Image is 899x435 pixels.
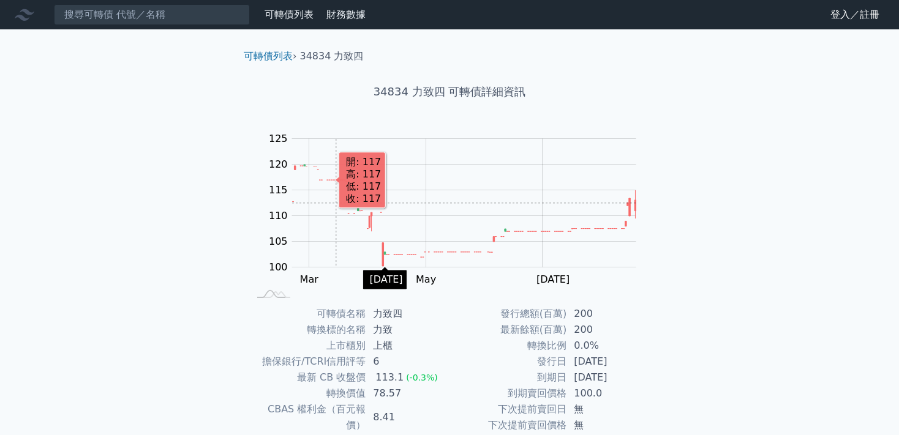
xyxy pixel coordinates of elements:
[269,261,288,273] tspan: 100
[234,83,665,100] h1: 34834 力致四 可轉債詳細資訊
[269,158,288,170] tspan: 120
[373,370,406,385] div: 113.1
[249,322,366,338] td: 轉換標的名稱
[244,50,293,62] a: 可轉債列表
[249,338,366,354] td: 上市櫃別
[366,354,449,370] td: 6
[449,417,566,433] td: 下次提前賣回價格
[249,385,366,401] td: 轉換價值
[566,385,650,401] td: 100.0
[269,210,288,221] tspan: 110
[300,49,364,64] li: 34834 力致四
[416,273,436,285] tspan: May
[326,9,366,20] a: 財務數據
[406,373,438,382] span: (-0.3%)
[249,354,366,370] td: 擔保銀行/TCRI信用評等
[566,322,650,338] td: 200
[566,401,650,417] td: 無
[263,133,655,285] g: Chart
[249,370,366,385] td: 最新 CB 收盤價
[366,401,449,433] td: 8.41
[821,5,889,24] a: 登入／註冊
[449,401,566,417] td: 下次提前賣回日
[249,306,366,322] td: 可轉債名稱
[449,385,566,401] td: 到期賣回價格
[566,370,650,385] td: [DATE]
[449,338,566,354] td: 轉換比例
[566,354,650,370] td: [DATE]
[54,4,250,25] input: 搜尋可轉債 代號／名稱
[566,306,650,322] td: 200
[366,306,449,322] td: 力致四
[269,133,288,144] tspan: 125
[269,184,288,196] tspan: 115
[566,417,650,433] td: 無
[244,49,296,64] li: ›
[449,322,566,338] td: 最新餘額(百萬)
[269,236,288,247] tspan: 105
[449,370,566,385] td: 到期日
[449,306,566,322] td: 發行總額(百萬)
[300,273,319,285] tspan: Mar
[566,338,650,354] td: 0.0%
[366,322,449,338] td: 力致
[366,338,449,354] td: 上櫃
[449,354,566,370] td: 發行日
[366,385,449,401] td: 78.57
[265,9,314,20] a: 可轉債列表
[536,273,570,285] tspan: [DATE]
[249,401,366,433] td: CBAS 權利金（百元報價）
